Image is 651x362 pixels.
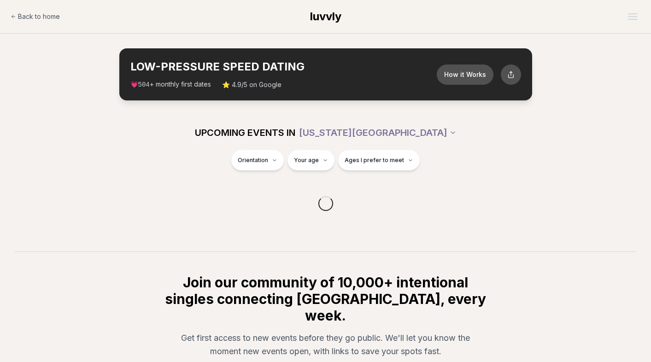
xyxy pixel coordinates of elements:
button: How it Works [437,64,493,85]
span: luvvly [310,10,341,23]
span: ⭐ 4.9/5 on Google [222,80,282,89]
span: Ages I prefer to meet [345,157,404,164]
button: Open menu [624,10,641,23]
button: Ages I prefer to meet [338,150,420,170]
p: Get first access to new events before they go public. We'll let you know the moment new events op... [171,331,481,358]
span: Your age [294,157,319,164]
span: 💗 + monthly first dates [130,80,211,89]
span: Back to home [18,12,60,21]
button: Your age [287,150,334,170]
a: Back to home [11,7,60,26]
button: Orientation [231,150,284,170]
button: [US_STATE][GEOGRAPHIC_DATA] [299,123,457,143]
span: Orientation [238,157,268,164]
h2: LOW-PRESSURE SPEED DATING [130,59,437,74]
h2: Join our community of 10,000+ intentional singles connecting [GEOGRAPHIC_DATA], every week. [164,274,488,324]
a: luvvly [310,9,341,24]
span: 504 [138,81,150,88]
span: UPCOMING EVENTS IN [195,126,295,139]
